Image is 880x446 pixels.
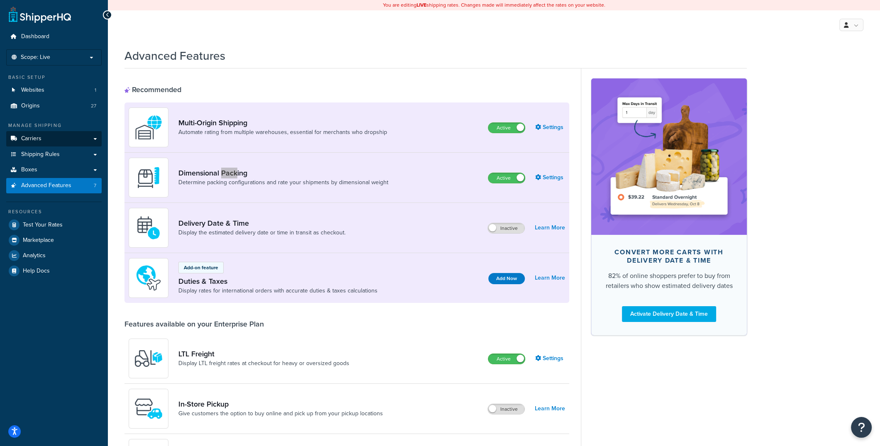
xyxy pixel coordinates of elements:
[178,409,383,418] a: Give customers the option to buy online and pick up from your pickup locations
[6,147,102,162] a: Shipping Rules
[134,213,163,242] img: gfkeb5ejjkALwAAAABJRU5ErkJggg==
[535,172,565,183] a: Settings
[94,182,96,189] span: 7
[6,233,102,248] a: Marketplace
[488,223,524,233] label: Inactive
[535,353,565,364] a: Settings
[23,252,46,259] span: Analytics
[178,128,387,136] a: Automate rating from multiple warehouses, essential for merchants who dropship
[622,306,716,322] a: Activate Delivery Date & Time
[851,417,872,438] button: Open Resource Center
[535,122,565,133] a: Settings
[6,208,102,215] div: Resources
[21,54,50,61] span: Scope: Live
[488,354,525,364] label: Active
[6,98,102,114] li: Origins
[604,91,734,222] img: feature-image-ddt-36eae7f7280da8017bfb280eaccd9c446f90b1fe08728e4019434db127062ab4.png
[535,403,565,414] a: Learn More
[178,277,378,286] a: Duties & Taxes
[6,162,102,178] a: Boxes
[134,163,163,192] img: DTVBYsAAAAAASUVORK5CYII=
[23,237,54,244] span: Marketplace
[6,178,102,193] a: Advanced Features7
[21,33,49,40] span: Dashboard
[178,287,378,295] a: Display rates for international orders with accurate duties & taxes calculations
[21,182,71,189] span: Advanced Features
[124,319,264,329] div: Features available on your Enterprise Plan
[6,248,102,263] a: Analytics
[535,272,565,284] a: Learn More
[6,83,102,98] a: Websites1
[6,98,102,114] a: Origins27
[21,151,60,158] span: Shipping Rules
[91,102,96,110] span: 27
[134,263,163,292] img: icon-duo-feat-landed-cost-7136b061.png
[6,178,102,193] li: Advanced Features
[178,400,383,409] a: In-Store Pickup
[134,394,163,423] img: wfgcfpwTIucLEAAAAASUVORK5CYII=
[95,87,96,94] span: 1
[178,349,349,358] a: LTL Freight
[6,122,102,129] div: Manage Shipping
[178,178,388,187] a: Determine packing configurations and rate your shipments by dimensional weight
[488,173,525,183] label: Active
[23,222,63,229] span: Test Your Rates
[6,131,102,146] a: Carriers
[178,229,346,237] a: Display the estimated delivery date or time in transit as checkout.
[23,268,50,275] span: Help Docs
[488,123,525,133] label: Active
[6,83,102,98] li: Websites
[6,29,102,44] a: Dashboard
[417,1,427,9] b: LIVE
[6,74,102,81] div: Basic Setup
[488,404,524,414] label: Inactive
[488,273,525,284] button: Add Now
[535,222,565,234] a: Learn More
[134,113,163,142] img: WatD5o0RtDAAAAAElFTkSuQmCC
[178,168,388,178] a: Dimensional Packing
[124,48,225,64] h1: Advanced Features
[605,271,734,291] div: 82% of online shoppers prefer to buy from retailers who show estimated delivery dates
[184,264,218,271] p: Add-on feature
[21,135,41,142] span: Carriers
[178,118,387,127] a: Multi-Origin Shipping
[178,359,349,368] a: Display LTL freight rates at checkout for heavy or oversized goods
[178,219,346,228] a: Delivery Date & Time
[6,217,102,232] a: Test Your Rates
[124,85,181,94] div: Recommended
[134,344,163,373] img: y79ZsPf0fXUFUhFXDzUgf+ktZg5F2+ohG75+v3d2s1D9TjoU8PiyCIluIjV41seZevKCRuEjTPPOKHJsQcmKCXGdfprl3L4q7...
[21,166,37,173] span: Boxes
[21,102,40,110] span: Origins
[6,263,102,278] a: Help Docs
[605,248,734,265] div: Convert more carts with delivery date & time
[21,87,44,94] span: Websites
